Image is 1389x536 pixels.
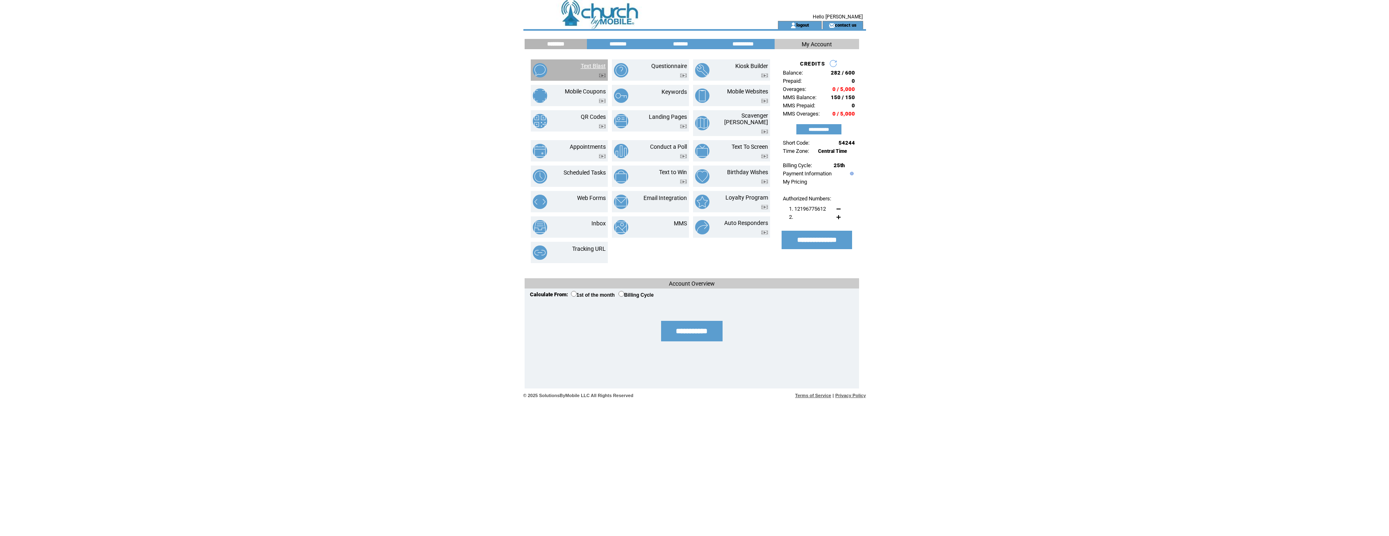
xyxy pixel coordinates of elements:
[564,169,606,176] a: Scheduled Tasks
[650,143,687,150] a: Conduct a Poll
[533,245,547,260] img: tracking-url.png
[724,220,768,226] a: Auto Responders
[800,61,825,67] span: CREDITS
[761,205,768,209] img: video.png
[848,172,854,175] img: help.gif
[783,140,809,146] span: Short Code:
[614,144,628,158] img: conduct-a-poll.png
[761,154,768,159] img: video.png
[832,86,855,92] span: 0 / 5,000
[614,114,628,128] img: landing-pages.png
[599,154,606,159] img: video.png
[523,393,634,398] span: © 2025 SolutionsByMobile LLC All Rights Reserved
[735,63,768,69] a: Kiosk Builder
[695,144,709,158] img: text-to-screen.png
[533,220,547,234] img: inbox.png
[783,70,803,76] span: Balance:
[614,195,628,209] img: email-integration.png
[835,393,866,398] a: Privacy Policy
[695,116,709,130] img: scavenger-hunt.png
[761,230,768,235] img: video.png
[614,89,628,103] img: keywords.png
[761,179,768,184] img: video.png
[680,154,687,159] img: video.png
[614,169,628,184] img: text-to-win.png
[614,220,628,234] img: mms.png
[783,94,816,100] span: MMS Balance:
[834,162,845,168] span: 25th
[614,63,628,77] img: questionnaire.png
[839,140,855,146] span: 54244
[565,88,606,95] a: Mobile Coupons
[761,73,768,78] img: video.png
[570,143,606,150] a: Appointments
[796,22,809,27] a: logout
[783,170,832,177] a: Payment Information
[695,220,709,234] img: auto-responders.png
[783,195,831,202] span: Authorized Numbers:
[651,63,687,69] a: Questionnaire
[831,94,855,100] span: 150 / 150
[783,86,806,92] span: Overages:
[649,114,687,120] a: Landing Pages
[599,99,606,103] img: video.png
[533,63,547,77] img: text-blast.png
[643,195,687,201] a: Email Integration
[669,280,715,287] span: Account Overview
[533,89,547,103] img: mobile-coupons.png
[618,291,624,297] input: Billing Cycle
[695,169,709,184] img: birthday-wishes.png
[818,148,847,154] span: Central Time
[783,162,812,168] span: Billing Cycle:
[571,291,577,297] input: 1st of the month
[761,129,768,134] img: video.png
[813,14,863,20] span: Hello [PERSON_NAME]
[783,78,802,84] span: Prepaid:
[852,102,855,109] span: 0
[802,41,832,48] span: My Account
[727,88,768,95] a: Mobile Websites
[783,111,820,117] span: MMS Overages:
[727,169,768,175] a: Birthday Wishes
[783,148,809,154] span: Time Zone:
[695,195,709,209] img: loyalty-program.png
[533,169,547,184] img: scheduled-tasks.png
[680,73,687,78] img: video.png
[832,111,855,117] span: 0 / 5,000
[725,194,768,201] a: Loyalty Program
[724,112,768,125] a: Scavenger [PERSON_NAME]
[831,70,855,76] span: 282 / 600
[662,89,687,95] a: Keywords
[783,102,815,109] span: MMS Prepaid:
[533,195,547,209] img: web-forms.png
[680,124,687,129] img: video.png
[572,245,606,252] a: Tracking URL
[533,144,547,158] img: appointments.png
[835,22,857,27] a: contact us
[659,169,687,175] a: Text to Win
[695,63,709,77] img: kiosk-builder.png
[618,292,654,298] label: Billing Cycle
[789,214,793,220] span: 2.
[695,89,709,103] img: mobile-websites.png
[581,63,606,69] a: Text Blast
[581,114,606,120] a: QR Codes
[790,22,796,29] img: account_icon.gif
[829,22,835,29] img: contact_us_icon.gif
[680,179,687,184] img: video.png
[571,292,615,298] label: 1st of the month
[789,206,826,212] span: 1. 12196775612
[599,124,606,129] img: video.png
[599,73,606,78] img: video.png
[783,179,807,185] a: My Pricing
[832,393,834,398] span: |
[795,393,831,398] a: Terms of Service
[852,78,855,84] span: 0
[732,143,768,150] a: Text To Screen
[530,291,568,298] span: Calculate From:
[577,195,606,201] a: Web Forms
[591,220,606,227] a: Inbox
[674,220,687,227] a: MMS
[761,99,768,103] img: video.png
[533,114,547,128] img: qr-codes.png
